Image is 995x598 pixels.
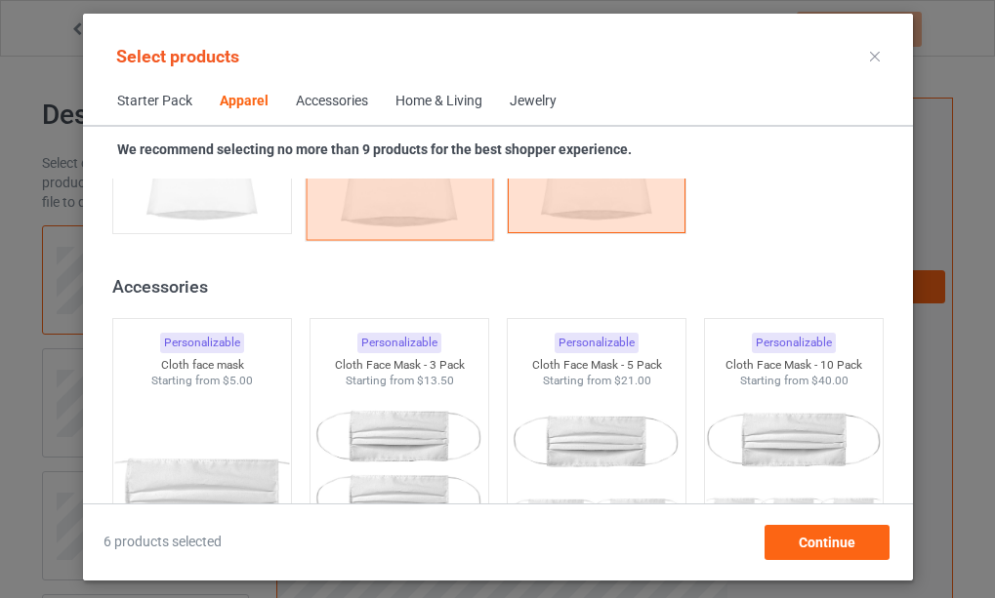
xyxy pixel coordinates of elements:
[160,333,244,353] div: Personalizable
[310,373,488,389] div: Starting from
[764,525,889,560] div: Continue
[117,141,632,157] strong: We recommend selecting no more than 9 products for the best shopper experience.
[416,374,453,387] span: $13.50
[104,78,206,125] span: Starter Pack
[112,373,291,389] div: Starting from
[112,357,291,374] div: Cloth face mask
[752,333,836,353] div: Personalizable
[510,92,557,111] div: Jewelry
[395,92,482,111] div: Home & Living
[555,333,639,353] div: Personalizable
[704,373,883,389] div: Starting from
[296,92,368,111] div: Accessories
[798,535,854,550] span: Continue
[111,275,891,298] div: Accessories
[810,374,848,387] span: $40.00
[116,46,239,66] span: Select products
[507,373,685,389] div: Starting from
[613,374,650,387] span: $21.00
[704,357,883,374] div: Cloth Face Mask - 10 Pack
[223,374,253,387] span: $5.00
[507,357,685,374] div: Cloth Face Mask - 5 Pack
[357,333,441,353] div: Personalizable
[220,92,269,111] div: Apparel
[104,533,222,552] span: 6 products selected
[310,357,488,374] div: Cloth Face Mask - 3 Pack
